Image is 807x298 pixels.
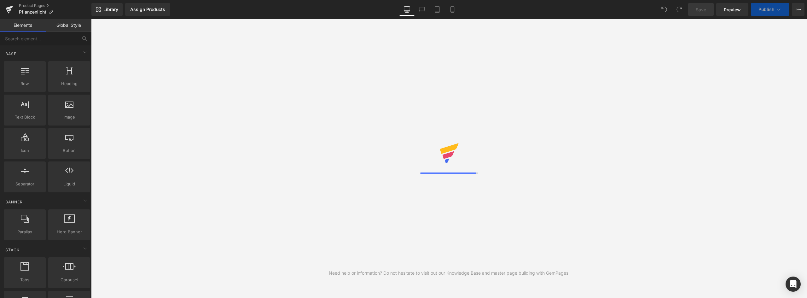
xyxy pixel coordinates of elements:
[91,3,123,16] a: New Library
[130,7,165,12] div: Assign Products
[50,277,88,283] span: Carousel
[6,80,44,87] span: Row
[6,229,44,235] span: Parallax
[103,7,118,12] span: Library
[5,247,20,253] span: Stack
[50,181,88,187] span: Liquid
[6,114,44,120] span: Text Block
[19,9,46,15] span: Pflanzenlicht
[673,3,686,16] button: Redo
[46,19,91,32] a: Global Style
[5,51,17,57] span: Base
[792,3,804,16] button: More
[50,80,88,87] span: Heading
[786,277,801,292] div: Open Intercom Messenger
[50,147,88,154] span: Button
[696,6,706,13] span: Save
[6,147,44,154] span: Icon
[5,199,23,205] span: Banner
[50,229,88,235] span: Hero Banner
[445,3,460,16] a: Mobile
[399,3,415,16] a: Desktop
[6,181,44,187] span: Separator
[751,3,789,16] button: Publish
[758,7,774,12] span: Publish
[415,3,430,16] a: Laptop
[716,3,748,16] a: Preview
[430,3,445,16] a: Tablet
[658,3,671,16] button: Undo
[329,270,570,277] div: Need help or information? Do not hesitate to visit out our Knowledge Base and master page buildin...
[724,6,741,13] span: Preview
[19,3,91,8] a: Product Pages
[50,114,88,120] span: Image
[6,277,44,283] span: Tabs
